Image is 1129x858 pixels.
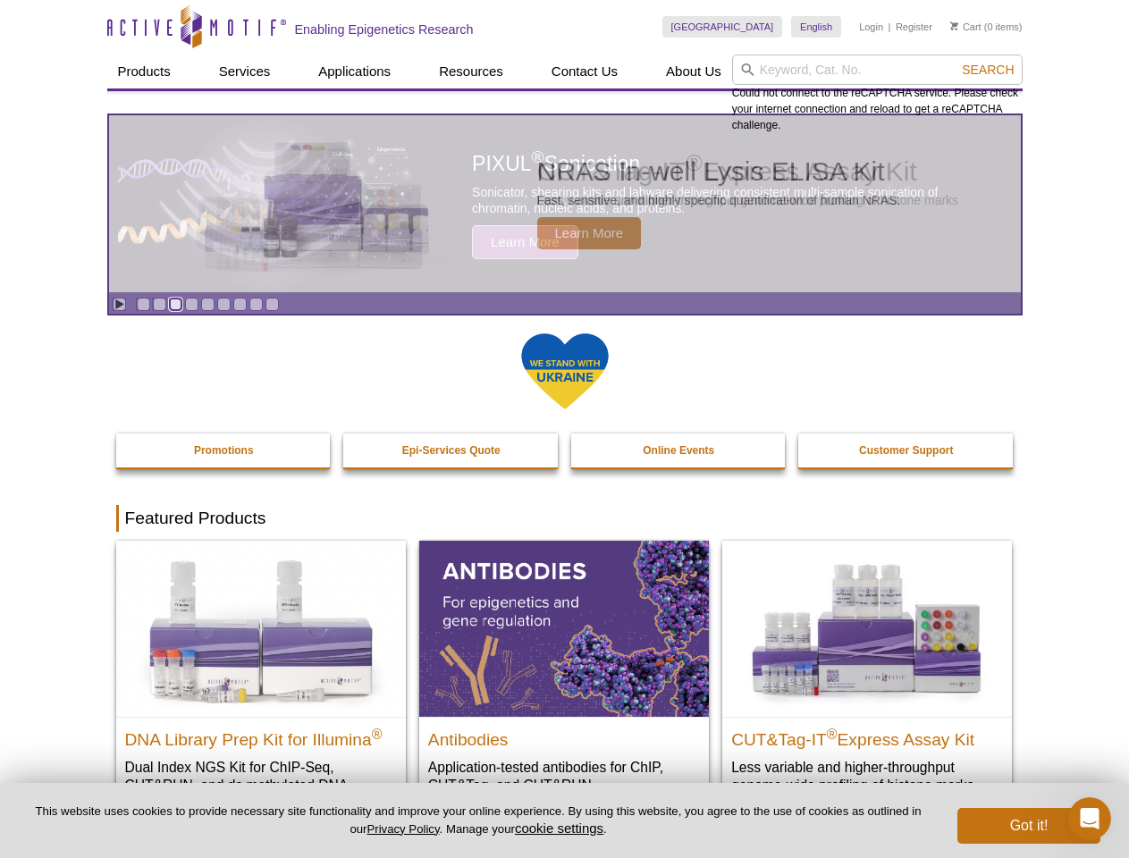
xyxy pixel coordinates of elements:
p: Dual Index NGS Kit for ChIP-Seq, CUT&RUN, and ds methylated DNA assays. [125,758,397,812]
a: Epi-Services Quote [343,433,560,467]
a: Resources [428,55,514,88]
a: Go to slide 4 [185,298,198,311]
a: CUT&Tag-IT® Express Assay Kit CUT&Tag-IT®Express Assay Kit Less variable and higher-throughput ge... [722,541,1012,812]
a: Contact Us [541,55,628,88]
p: This website uses cookies to provide necessary site functionality and improve your online experie... [29,803,928,837]
button: Got it! [957,808,1100,844]
h2: Antibodies [428,722,700,749]
a: Go to slide 1 [137,298,150,311]
h2: DNA Library Prep Kit for Illumina [125,722,397,749]
a: [GEOGRAPHIC_DATA] [662,16,783,38]
h2: CUT&Tag-IT Express Assay Kit [731,722,1003,749]
img: DNA Library Prep Kit for Illumina [116,541,406,716]
a: English [791,16,841,38]
h2: Featured Products [116,505,1014,532]
img: All Antibodies [419,541,709,716]
sup: ® [372,726,383,741]
button: Search [956,62,1019,78]
iframe: Intercom live chat [1068,797,1111,840]
a: Applications [308,55,401,88]
a: Go to slide 9 [265,298,279,311]
a: Products [107,55,181,88]
div: Could not connect to the reCAPTCHA service. Please check your internet connection and reload to g... [732,55,1023,133]
a: Toggle autoplay [113,298,126,311]
sup: ® [827,726,838,741]
a: Go to slide 8 [249,298,263,311]
a: Cart [950,21,982,33]
h2: Enabling Epigenetics Research [295,21,474,38]
button: cookie settings [515,820,603,836]
input: Keyword, Cat. No. [732,55,1023,85]
strong: Epi-Services Quote [402,444,501,457]
a: Go to slide 3 [169,298,182,311]
li: | [889,16,891,38]
strong: Online Events [643,444,714,457]
strong: Promotions [194,444,254,457]
p: Less variable and higher-throughput genome-wide profiling of histone marks​. [731,758,1003,795]
img: Your Cart [950,21,958,30]
a: Online Events [571,433,788,467]
a: Promotions [116,433,333,467]
a: Go to slide 6 [217,298,231,311]
a: Services [208,55,282,88]
a: About Us [655,55,732,88]
a: Go to slide 7 [233,298,247,311]
a: Customer Support [798,433,1015,467]
a: All Antibodies Antibodies Application-tested antibodies for ChIP, CUT&Tag, and CUT&RUN. [419,541,709,812]
p: Application-tested antibodies for ChIP, CUT&Tag, and CUT&RUN. [428,758,700,795]
img: We Stand With Ukraine [520,332,610,411]
a: Privacy Policy [367,822,439,836]
a: Go to slide 2 [153,298,166,311]
a: Go to slide 5 [201,298,215,311]
strong: Customer Support [859,444,953,457]
span: Search [962,63,1014,77]
a: DNA Library Prep Kit for Illumina DNA Library Prep Kit for Illumina® Dual Index NGS Kit for ChIP-... [116,541,406,829]
a: Login [859,21,883,33]
img: CUT&Tag-IT® Express Assay Kit [722,541,1012,716]
li: (0 items) [950,16,1023,38]
a: Register [896,21,932,33]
